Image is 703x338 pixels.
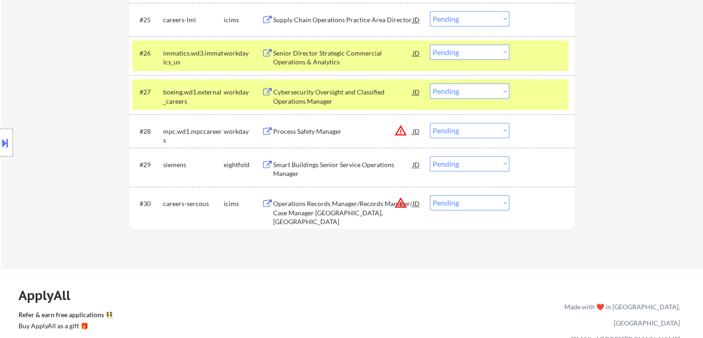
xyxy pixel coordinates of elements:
button: warning_amber [394,124,407,137]
div: siemens [163,160,224,169]
div: workday [224,88,262,97]
div: Operations Records Manager/Records Manager/ Case Manager [GEOGRAPHIC_DATA], [GEOGRAPHIC_DATA] [273,199,413,226]
div: eightfold [224,160,262,169]
div: careers-sercous [163,199,224,208]
div: icims [224,199,262,208]
div: JD [412,83,421,100]
a: Refer & earn free applications 👯‍♀️ [18,312,371,321]
div: #25 [140,15,156,25]
div: JD [412,11,421,28]
div: JD [412,156,421,173]
a: Buy ApplyAll as a gift 🎁 [18,321,111,333]
div: immatics.wd3.immatics_us [163,49,224,67]
div: careers-lmi [163,15,224,25]
div: workday [224,127,262,136]
div: Supply Chain Operations Practice Area Director [273,15,413,25]
div: Smart Buildings Senior Service Operations Manager [273,160,413,178]
button: warning_amber [394,196,407,209]
div: boeing.wd1.external_careers [163,88,224,106]
div: Process Safety Manager [273,127,413,136]
div: Made with ❤️ in [GEOGRAPHIC_DATA], [GEOGRAPHIC_DATA] [561,299,680,331]
div: Buy ApplyAll as a gift 🎁 [18,323,111,329]
div: JD [412,44,421,61]
div: JD [412,195,421,212]
div: mpc.wd1.mpccareers [163,127,224,145]
div: Senior Director Strategic Commercial Operations & Analytics [273,49,413,67]
div: #26 [140,49,156,58]
div: workday [224,49,262,58]
div: Cybersecurity Oversight and Classified Operations Manager [273,88,413,106]
div: icims [224,15,262,25]
div: ApplyAll [18,288,81,303]
div: JD [412,123,421,139]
